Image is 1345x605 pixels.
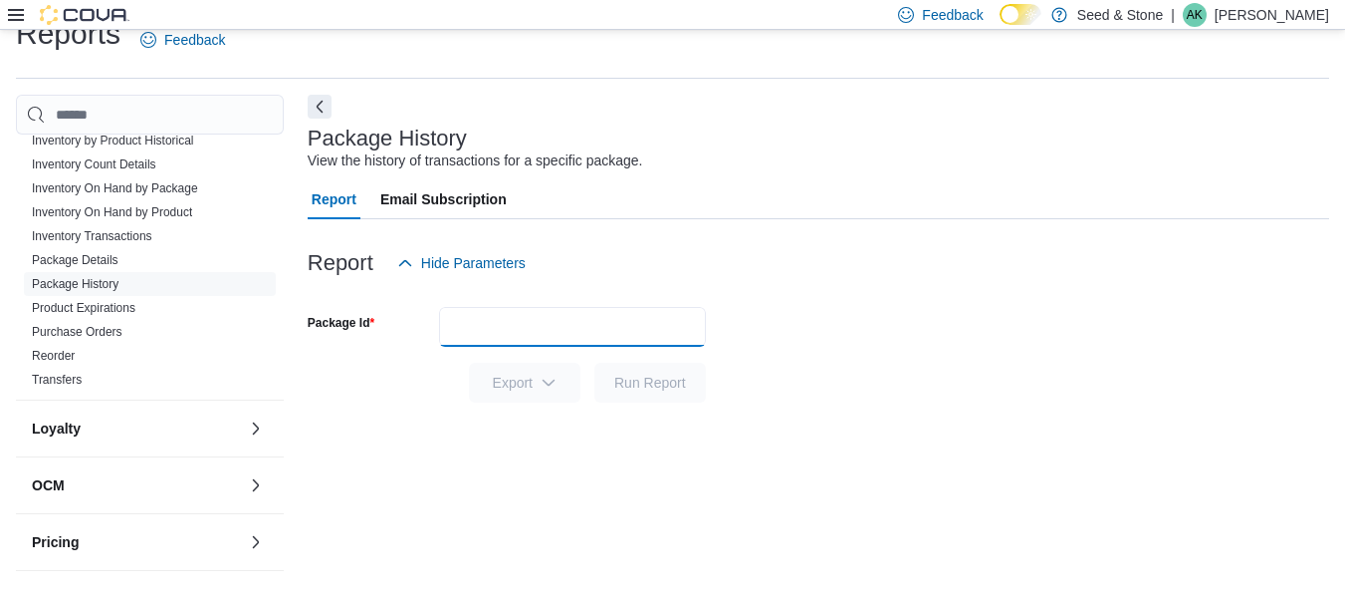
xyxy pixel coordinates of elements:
[32,301,135,315] a: Product Expirations
[1000,25,1001,26] span: Dark Mode
[32,229,152,243] a: Inventory Transactions
[40,5,129,25] img: Cova
[164,30,225,50] span: Feedback
[32,372,82,388] span: Transfers
[32,475,240,495] button: OCM
[32,325,122,339] a: Purchase Orders
[308,315,374,331] label: Package Id
[308,95,332,119] button: Next
[32,532,79,552] h3: Pricing
[32,300,135,316] span: Product Expirations
[244,417,268,441] button: Loyalty
[244,473,268,497] button: OCM
[32,373,82,387] a: Transfers
[32,348,75,364] span: Reorder
[32,349,75,363] a: Reorder
[594,363,706,403] button: Run Report
[922,5,983,25] span: Feedback
[481,363,568,403] span: Export
[32,181,198,195] a: Inventory On Hand by Package
[32,133,194,149] span: Inventory by Product Historical
[32,252,118,268] span: Package Details
[32,532,240,552] button: Pricing
[32,157,156,171] a: Inventory Count Details
[16,105,284,400] div: Inventory
[1183,3,1207,27] div: Arun Kumar
[32,253,118,267] a: Package Details
[32,180,198,196] span: Inventory On Hand by Package
[132,20,233,60] a: Feedback
[32,419,81,439] h3: Loyalty
[1171,3,1175,27] p: |
[308,151,643,171] div: View the history of transactions for a specific package.
[312,179,356,219] span: Report
[32,134,194,148] a: Inventory by Product Historical
[1215,3,1329,27] p: [PERSON_NAME]
[614,373,686,393] span: Run Report
[32,204,192,220] span: Inventory On Hand by Product
[32,276,118,292] span: Package History
[308,251,373,275] h3: Report
[308,127,467,151] h3: Package History
[32,475,65,495] h3: OCM
[389,243,534,283] button: Hide Parameters
[421,253,526,273] span: Hide Parameters
[244,530,268,554] button: Pricing
[1000,4,1041,25] input: Dark Mode
[469,363,580,403] button: Export
[32,228,152,244] span: Inventory Transactions
[32,205,192,219] a: Inventory On Hand by Product
[1077,3,1163,27] p: Seed & Stone
[32,419,240,439] button: Loyalty
[16,14,120,54] h1: Reports
[1187,3,1203,27] span: AK
[32,156,156,172] span: Inventory Count Details
[32,324,122,340] span: Purchase Orders
[32,277,118,291] a: Package History
[380,179,507,219] span: Email Subscription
